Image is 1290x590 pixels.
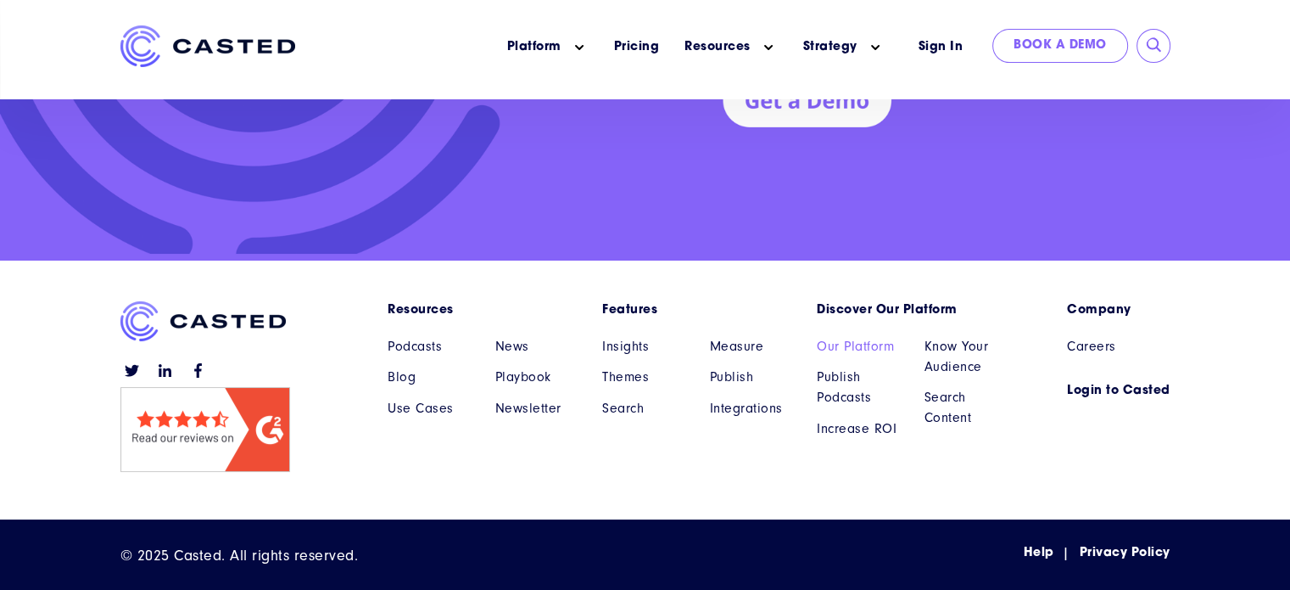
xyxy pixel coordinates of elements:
a: Resources [684,38,751,56]
input: Submit [1146,37,1163,54]
a: Pricing [614,38,660,56]
a: Strategy [803,38,857,56]
a: Playbook [495,367,578,387]
div: Navigation Menu [1024,544,1170,562]
a: Search Content [924,387,1007,428]
a: Insights [602,336,684,357]
a: Login to Casted [1067,382,1170,400]
nav: Main menu [388,301,1006,470]
a: Newsletter [495,398,578,419]
a: News [495,336,578,357]
a: Blog [388,367,470,387]
a: Discover Our Platform [817,301,1006,319]
img: Read Casted reviews on G2 [120,387,290,472]
a: Publish Podcasts [817,367,899,407]
a: Platform [507,38,561,56]
img: Casted_Logo_Horizontal_FullColor_PUR_BLUE [120,25,295,67]
a: Integrations [710,398,792,419]
a: Increase ROI [817,419,899,439]
a: Search [602,398,684,419]
img: Casted_Logo_Horizontal_FullColor_PUR_BLUE [120,301,286,341]
p: © 2025 Casted. All rights reserved. [120,544,359,567]
a: Company [1067,301,1170,319]
a: Themes [602,367,684,387]
a: Use Cases [388,398,470,419]
a: Book a Demo [992,29,1128,63]
a: Help [1024,544,1054,562]
nav: Main menu [321,25,897,69]
a: Features [602,301,791,319]
a: Careers [1067,336,1170,357]
a: Privacy Policy [1080,544,1170,562]
a: Publish [710,367,792,387]
a: Read reviews of Casted on G2 [120,458,290,476]
a: Know Your Audience [924,336,1007,377]
a: Sign In [897,29,985,65]
a: Our Platform [817,336,899,357]
a: Podcasts [388,336,470,357]
a: Measure [710,336,792,357]
nav: Main menu [1067,301,1170,400]
a: Resources [388,301,577,319]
